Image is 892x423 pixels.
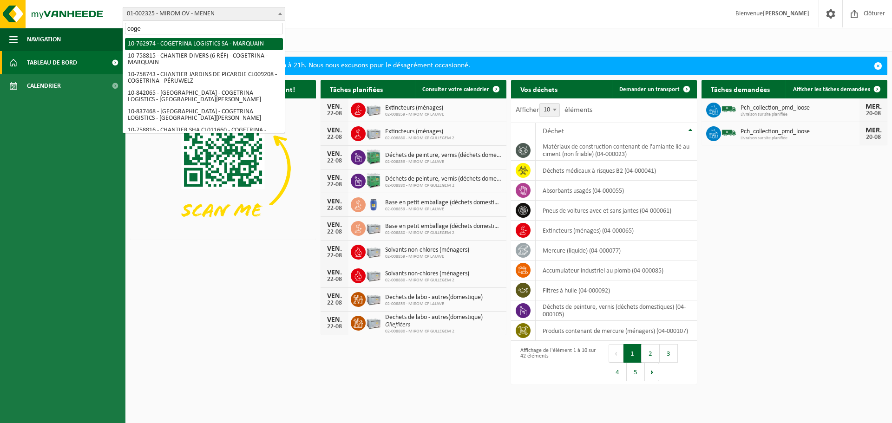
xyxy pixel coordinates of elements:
strong: [PERSON_NAME] [763,10,809,17]
div: MER. [864,127,883,134]
div: VEN. [325,174,344,182]
div: VEN. [325,127,344,134]
td: absorbants usagés (04-000055) [536,181,697,201]
td: extincteurs (ménages) (04-000065) [536,221,697,241]
button: 1 [623,344,642,363]
img: PB-HB-1400-HPE-GN-11 [366,148,381,165]
div: MER. [864,103,883,111]
span: Livraison sur site planifiée [741,112,859,117]
div: 22-08 [325,205,344,212]
td: pneus de voitures avec et sans jantes (04-000061) [536,201,697,221]
span: Calendrier [27,74,61,98]
a: Consulter votre calendrier [415,80,505,98]
div: 22-08 [325,182,344,188]
span: 02-008859 - MIROM CP LAUWE [385,254,469,260]
span: Déchets de peinture, vernis (déchets domestiques) [385,152,502,159]
span: Extincteurs (ménages) [385,104,444,112]
button: Next [645,363,659,381]
img: Download de VHEPlus App [130,98,316,238]
div: Ce soir, MyVanheede sera indisponible de 18h à 21h. Nous nous excusons pour le désagrément occasi... [147,57,869,75]
div: VEN. [325,316,344,324]
div: VEN. [325,198,344,205]
img: PB-LB-0680-HPE-GY-11 [366,267,381,283]
div: VEN. [325,221,344,229]
span: 02-008859 - MIROM CP LAUWE [385,159,502,165]
span: Navigation [27,28,61,51]
img: BL-SO-LV [721,125,737,141]
span: Consulter votre calendrier [422,86,489,92]
li: 10-762974 - COGETRINA LOGISTICS SA - MARQUAIN [125,38,283,50]
span: Pch_collection_pmd_loose [741,128,859,136]
li: 10-758815 - CHANTIER DIVERS (6 RÉF) - COGETRINA - MARQUAIN [125,50,283,69]
span: Tableau de bord [27,51,77,74]
img: PB-LB-0680-HPE-GY-11 [366,220,381,235]
td: matériaux de construction contenant de l'amiante lié au ciment (non friable) (04-000023) [536,140,697,161]
span: 02-008859 - MIROM CP LAUWE [385,112,444,117]
span: Livraison sur site planifiée [741,136,859,141]
div: VEN. [325,245,344,253]
span: 01-002325 - MIROM OV - MENEN [123,7,285,21]
span: Dechets de labo - autres(domestique) [385,314,483,321]
span: 02-008859 - MIROM CP LAUWE [385,207,502,212]
span: Pch_collection_pmd_loose [741,104,859,112]
span: Solvants non-chlores (ménagers) [385,247,469,254]
span: Dechets de labo - autres(domestique) [385,294,483,301]
img: PB-LB-0680-HPE-GY-11 [366,291,381,306]
li: 10-837468 - [GEOGRAPHIC_DATA] - COGETRINA LOGISTICS - [GEOGRAPHIC_DATA][PERSON_NAME] [125,106,283,124]
div: 22-08 [325,300,344,306]
img: PB-HB-1400-HPE-GN-11 [366,172,381,189]
span: 02-008880 - MIROM CP GULLEGEM 2 [385,230,502,236]
div: VEN. [325,150,344,158]
li: 10-758743 - CHANTIER JARDINS DE PICARDIE CL009208 - COGETRINA - PÉRUWELZ [125,69,283,87]
span: 02-008880 - MIROM CP GULLEGEM 2 [385,278,469,283]
div: VEN. [325,269,344,276]
div: 20-08 [864,134,883,141]
span: Afficher les tâches demandées [793,86,870,92]
button: Previous [609,344,623,363]
div: 22-08 [325,276,344,283]
img: PB-LB-0680-HPE-GY-11 [366,243,381,259]
span: 10 [539,103,560,117]
span: Demander un transport [619,86,680,92]
span: 02-008880 - MIROM CP GULLEGEM 2 [385,136,454,141]
div: 22-08 [325,158,344,164]
img: PB-LB-0680-HPE-GY-11 [366,125,381,141]
label: Afficher éléments [516,106,592,114]
button: 2 [642,344,660,363]
span: 02-008880 - MIROM CP GULLEGEM 2 [385,329,483,334]
h2: Vos déchets [511,80,567,98]
div: 22-08 [325,253,344,259]
td: produits contenant de mercure (ménagers) (04-000107) [536,321,697,341]
td: déchets médicaux à risques B2 (04-000041) [536,161,697,181]
span: 10 [540,104,559,117]
span: 01-002325 - MIROM OV - MENEN [123,7,285,20]
div: 22-08 [325,134,344,141]
span: Base en petit emballage (déchets domestiques) [385,199,502,207]
td: déchets de peinture, vernis (déchets domestiques) (04-000105) [536,300,697,321]
img: PB-LB-0680-HPE-GY-11 [366,101,381,117]
img: PB-OT-0120-HPE-00-02 [366,196,381,212]
button: 5 [627,363,645,381]
span: Solvants non-chlores (ménagers) [385,270,469,278]
h2: Tâches planifiées [321,80,392,98]
div: 22-08 [325,111,344,117]
span: 02-008859 - MIROM CP LAUWE [385,301,483,307]
h2: Tâches demandées [702,80,779,98]
li: 10-842065 - [GEOGRAPHIC_DATA] - COGETRINA LOGISTICS - [GEOGRAPHIC_DATA][PERSON_NAME] [125,87,283,106]
span: Base en petit emballage (déchets domestiques) [385,223,502,230]
span: 02-008880 - MIROM CP GULLEGEM 2 [385,183,502,189]
div: 20-08 [864,111,883,117]
td: filtres à huile (04-000092) [536,280,697,300]
div: VEN. [325,293,344,300]
div: Affichage de l'élément 1 à 10 sur 42 éléments [516,343,599,382]
div: VEN. [325,103,344,111]
td: mercure (liquide) (04-000077) [536,241,697,260]
li: 10-758816 - CHANTIER SHA CL011660 - COGETRINA - MOUSCRON [125,124,283,143]
img: PB-LB-0680-HPE-GY-11 [366,314,381,330]
i: Oliefilters [385,321,410,328]
span: Extincteurs (ménages) [385,128,454,136]
img: BL-SO-LV [721,101,737,117]
span: Déchets de peinture, vernis (déchets domestiques) [385,176,502,183]
div: 22-08 [325,324,344,330]
span: Déchet [543,128,564,135]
